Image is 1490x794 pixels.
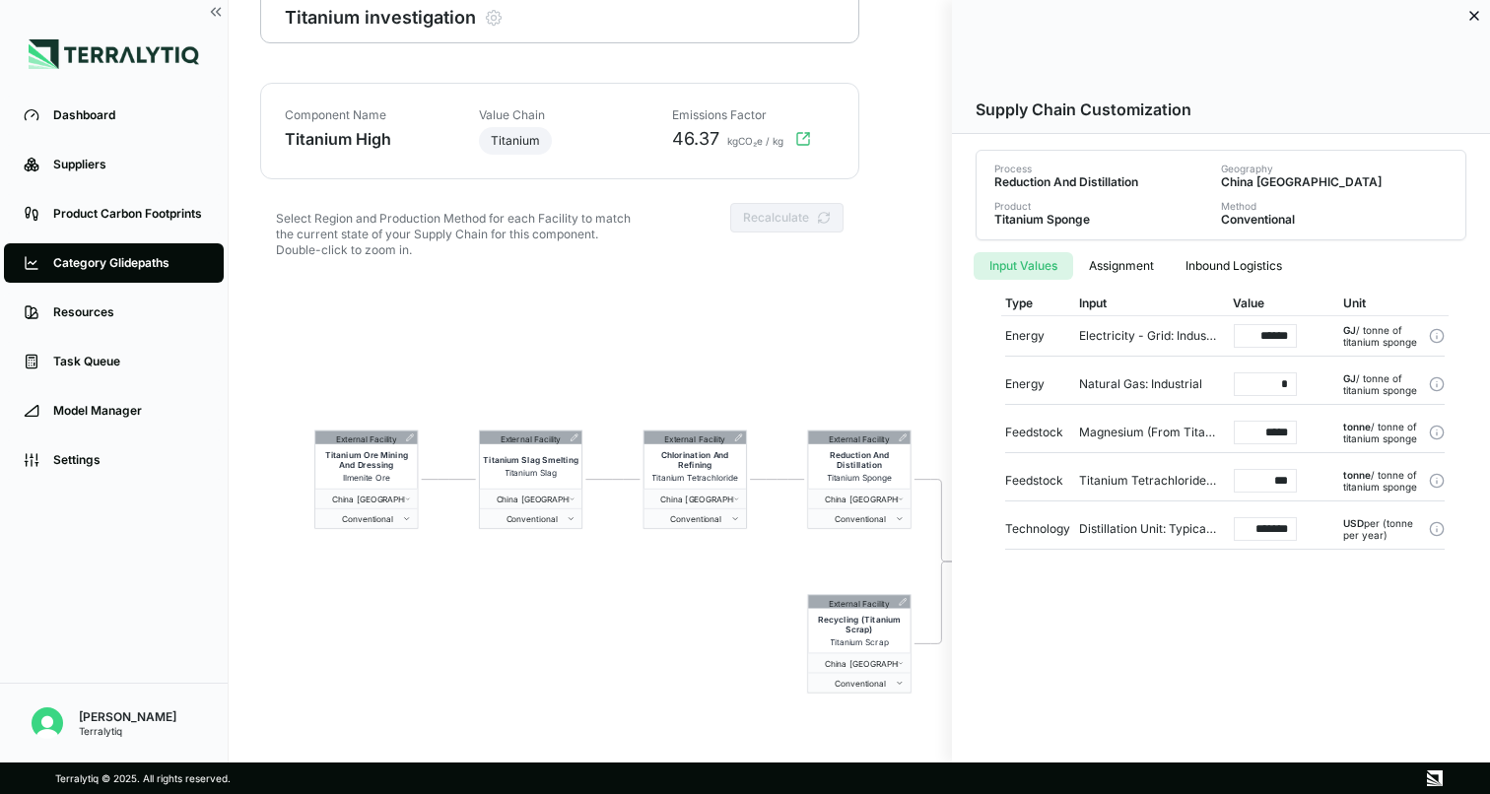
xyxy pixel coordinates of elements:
div: Electricity - Grid: Industrial [1079,328,1217,344]
div: China [GEOGRAPHIC_DATA] [1221,174,1382,190]
div: Process [994,163,1032,174]
div: Energy [1005,328,1079,344]
button: Assignment [1073,252,1170,280]
div: Feedstock [1005,473,1079,489]
span: GJ [1343,324,1356,336]
div: / tonne of titanium sponge [1343,324,1421,348]
span: USD [1343,517,1364,529]
button: Inbound Logistics [1170,252,1298,280]
div: Magnesium (From Titanium Sponge Mgcl2): Material [1079,425,1217,440]
span: tonne [1343,421,1371,432]
div: Distillation Unit: Typical Size [1079,521,1217,537]
button: Input Values [974,252,1073,280]
div: Method [1221,200,1256,212]
span: GJ [1343,372,1356,384]
div: / tonne of titanium sponge [1343,421,1421,444]
div: Supply Chain Customization [952,24,1490,134]
div: Type [1005,296,1079,311]
div: / tonne of titanium sponge [1343,469,1421,493]
span: tonne [1343,469,1371,481]
div: / tonne of titanium sponge [1343,372,1421,396]
div: Value [1217,296,1327,311]
div: Geography [1221,163,1273,174]
div: Natural Gas: Industrial [1079,376,1217,392]
div: Product [994,200,1031,212]
div: Feedstock [1005,425,1079,440]
div: Titanium Sponge [994,212,1090,228]
div: Unit [1343,296,1413,311]
div: Conventional [1221,212,1295,228]
div: Reduction And Distillation [994,174,1138,190]
div: Titanium Tetrachloride (Ticl4): Material [1079,473,1217,489]
div: Energy [1005,376,1079,392]
div: Input [1079,296,1217,311]
div: Technology [1005,521,1079,537]
div: per (tonne per year) [1343,517,1421,541]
